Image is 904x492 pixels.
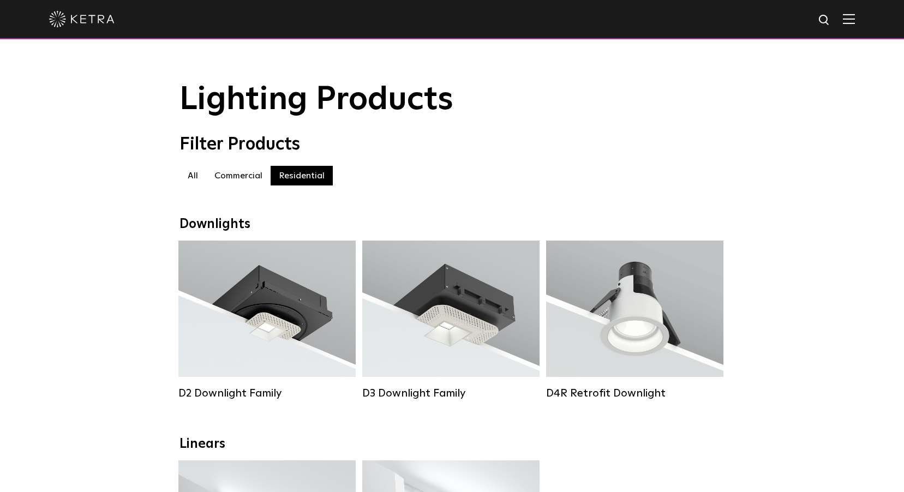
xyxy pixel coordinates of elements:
[178,387,356,400] div: D2 Downlight Family
[179,217,725,232] div: Downlights
[179,436,725,452] div: Linears
[179,134,725,155] div: Filter Products
[843,14,855,24] img: Hamburger%20Nav.svg
[546,387,723,400] div: D4R Retrofit Downlight
[179,83,453,116] span: Lighting Products
[179,166,206,185] label: All
[49,11,115,27] img: ketra-logo-2019-white
[546,241,723,400] a: D4R Retrofit Downlight Lumen Output:800Colors:White / BlackBeam Angles:15° / 25° / 40° / 60°Watta...
[818,14,831,27] img: search icon
[362,387,540,400] div: D3 Downlight Family
[271,166,333,185] label: Residential
[362,241,540,400] a: D3 Downlight Family Lumen Output:700 / 900 / 1100Colors:White / Black / Silver / Bronze / Paintab...
[178,241,356,400] a: D2 Downlight Family Lumen Output:1200Colors:White / Black / Gloss Black / Silver / Bronze / Silve...
[206,166,271,185] label: Commercial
